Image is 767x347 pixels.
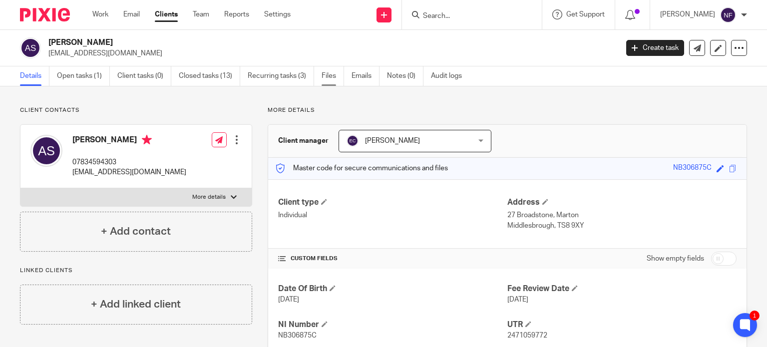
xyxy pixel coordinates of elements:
[507,210,737,220] p: 27 Broadstone, Marton
[278,136,329,146] h3: Client manager
[507,284,737,294] h4: Fee Review Date
[347,135,359,147] img: svg%3E
[507,197,737,208] h4: Address
[117,66,171,86] a: Client tasks (0)
[48,37,499,48] h2: [PERSON_NAME]
[179,66,240,86] a: Closed tasks (13)
[278,255,507,263] h4: CUSTOM FIELDS
[20,267,252,275] p: Linked clients
[123,9,140,19] a: Email
[155,9,178,19] a: Clients
[566,11,605,18] span: Get Support
[278,197,507,208] h4: Client type
[422,12,512,21] input: Search
[20,8,70,21] img: Pixie
[72,135,186,147] h4: [PERSON_NAME]
[507,332,547,339] span: 2471059772
[507,320,737,330] h4: UTR
[276,163,448,173] p: Master code for secure communications and files
[57,66,110,86] a: Open tasks (1)
[48,48,611,58] p: [EMAIL_ADDRESS][DOMAIN_NAME]
[20,66,49,86] a: Details
[192,193,226,201] p: More details
[647,254,704,264] label: Show empty fields
[352,66,380,86] a: Emails
[720,7,736,23] img: svg%3E
[750,311,760,321] div: 1
[224,9,249,19] a: Reports
[673,163,712,174] div: NB306875C
[264,9,291,19] a: Settings
[507,296,528,303] span: [DATE]
[322,66,344,86] a: Files
[660,9,715,19] p: [PERSON_NAME]
[72,157,186,167] p: 07834594303
[268,106,747,114] p: More details
[278,296,299,303] span: [DATE]
[20,106,252,114] p: Client contacts
[278,284,507,294] h4: Date Of Birth
[507,221,737,231] p: Middlesbrough, TS8 9XY
[91,297,181,312] h4: + Add linked client
[193,9,209,19] a: Team
[142,135,152,145] i: Primary
[278,210,507,220] p: Individual
[20,37,41,58] img: svg%3E
[626,40,684,56] a: Create task
[431,66,469,86] a: Audit logs
[278,332,317,339] span: NB306875C
[278,320,507,330] h4: NI Number
[30,135,62,167] img: svg%3E
[365,137,420,144] span: [PERSON_NAME]
[101,224,171,239] h4: + Add contact
[248,66,314,86] a: Recurring tasks (3)
[387,66,423,86] a: Notes (0)
[72,167,186,177] p: [EMAIL_ADDRESS][DOMAIN_NAME]
[92,9,108,19] a: Work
